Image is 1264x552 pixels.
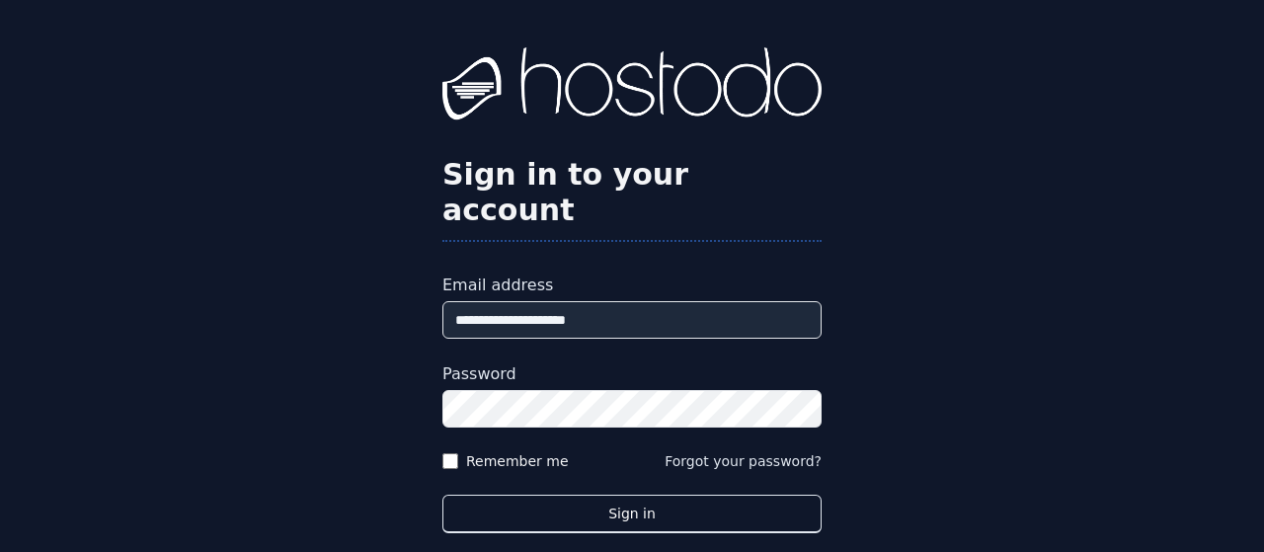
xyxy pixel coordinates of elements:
[442,362,822,386] label: Password
[442,47,822,126] img: Hostodo
[442,274,822,297] label: Email address
[442,157,822,228] h2: Sign in to your account
[466,451,569,471] label: Remember me
[665,451,822,471] button: Forgot your password?
[442,495,822,533] button: Sign in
